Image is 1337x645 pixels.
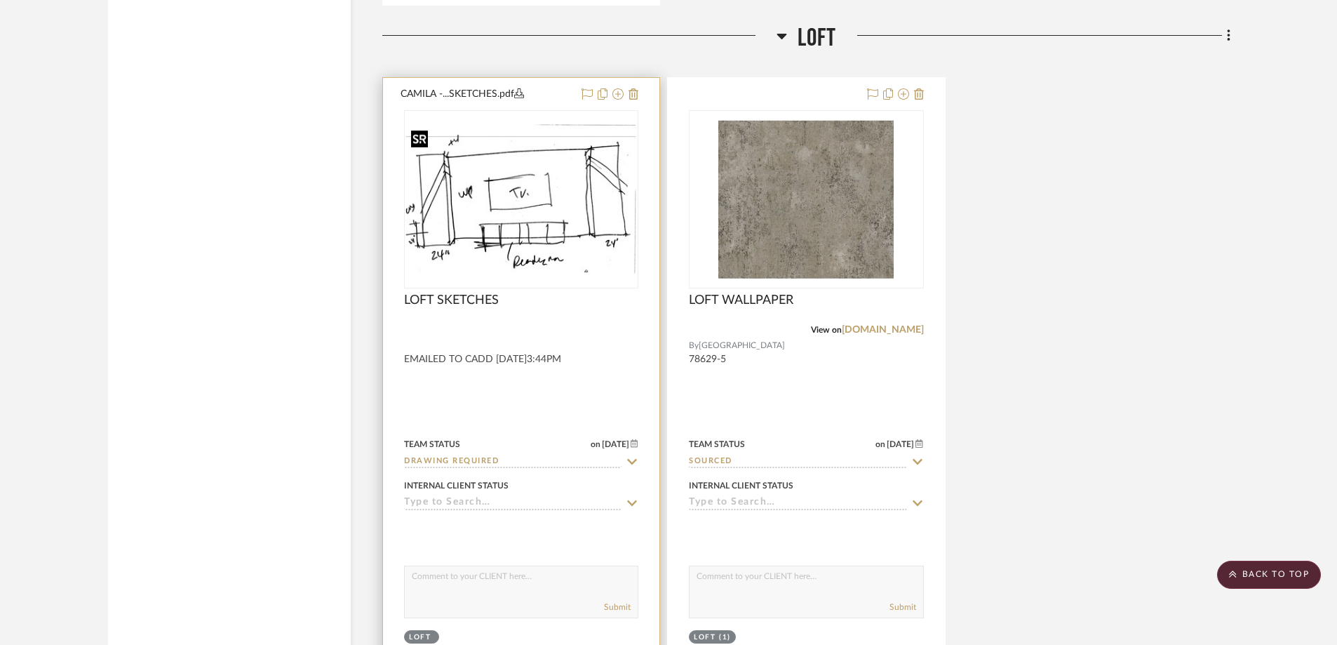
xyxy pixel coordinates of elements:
input: Type to Search… [689,497,906,510]
span: View on [811,326,842,334]
button: Submit [889,601,916,613]
span: LOFT WALLPAPER [689,293,793,308]
span: on [591,440,600,448]
img: LOFT SKETCHES [405,124,637,274]
div: 0 [405,111,638,288]
a: [DOMAIN_NAME] [842,325,924,335]
div: LOFT [694,632,715,643]
input: Type to Search… [404,456,622,469]
div: Internal Client Status [404,479,509,492]
div: Team Status [404,438,460,451]
span: on [875,440,885,448]
div: (1) [719,632,731,643]
span: [GEOGRAPHIC_DATA] [699,339,785,352]
img: LOFT WALLPAPER [718,112,894,287]
span: By [689,339,699,352]
input: Type to Search… [404,497,622,510]
span: [DATE] [600,439,631,449]
div: LOFT [409,632,431,643]
span: [DATE] [885,439,915,449]
button: CAMILA -...SKETCHES.pdf [401,86,573,103]
div: Team Status [689,438,745,451]
span: LOFT SKETCHES [404,293,499,308]
button: Submit [604,601,631,613]
scroll-to-top-button: BACK TO TOP [1217,561,1321,589]
input: Type to Search… [689,456,906,469]
span: LOFT [798,23,837,53]
div: Internal Client Status [689,479,793,492]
